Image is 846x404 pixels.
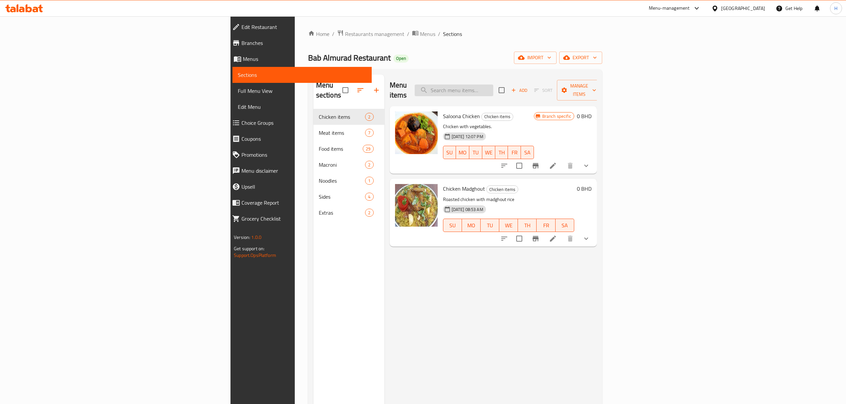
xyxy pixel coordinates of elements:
[319,177,365,185] span: Noodles
[443,122,534,131] p: Chicken with vegetables.
[514,52,557,64] button: import
[365,162,373,168] span: 2
[528,231,544,247] button: Branch-specific-item
[365,177,373,185] div: items
[443,184,485,194] span: Chicken Madghout
[559,52,602,64] button: export
[496,158,512,174] button: sort-choices
[472,148,480,157] span: TU
[485,148,493,157] span: WE
[227,51,372,67] a: Menus
[407,30,409,38] li: /
[582,162,590,170] svg: Show Choices
[481,219,499,232] button: TU
[365,129,373,137] div: items
[498,148,506,157] span: TH
[438,30,440,38] li: /
[537,219,555,232] button: FR
[649,4,690,12] div: Menu-management
[227,115,372,131] a: Choice Groups
[313,106,384,223] nav: Menu sections
[456,146,469,159] button: MO
[313,125,384,141] div: Meat items7
[578,158,594,174] button: show more
[313,141,384,157] div: Food items29
[482,113,513,120] span: Chicken items
[511,148,518,157] span: FR
[721,5,765,12] div: [GEOGRAPHIC_DATA]
[499,219,518,232] button: WE
[486,185,518,193] div: Chicken items
[234,233,250,242] span: Version:
[241,23,366,31] span: Edit Restaurant
[227,131,372,147] a: Coupons
[319,161,365,169] span: Macroni
[539,221,553,230] span: FR
[227,147,372,163] a: Promotions
[508,146,521,159] button: FR
[557,80,602,101] button: Manage items
[549,162,557,170] a: Edit menu item
[313,205,384,221] div: Extras2
[502,221,515,230] span: WE
[313,109,384,125] div: Chicken items2
[528,158,544,174] button: Branch-specific-item
[319,113,365,121] span: Chicken items
[393,56,409,61] span: Open
[496,231,512,247] button: sort-choices
[562,158,578,174] button: delete
[577,184,592,193] h6: 0 BHD
[449,133,486,140] span: [DATE] 12:07 PM
[530,85,557,96] span: Select section first
[443,195,574,204] p: Roasted chicken with madghout rice
[469,146,482,159] button: TU
[519,54,551,62] span: import
[243,55,366,63] span: Menus
[395,111,438,154] img: Saloona Chicken
[319,209,365,217] div: Extras
[232,99,372,115] a: Edit Menu
[509,85,530,96] span: Add item
[365,210,373,216] span: 2
[308,30,602,38] nav: breadcrumb
[241,183,366,191] span: Upsell
[238,87,366,95] span: Full Menu View
[363,146,373,152] span: 29
[319,145,363,153] div: Food items
[443,146,456,159] button: SU
[234,244,264,253] span: Get support on:
[241,215,366,223] span: Grocery Checklist
[338,83,352,97] span: Select all sections
[483,221,497,230] span: TU
[345,30,404,38] span: Restaurants management
[512,159,526,173] span: Select to update
[390,80,407,100] h2: Menu items
[495,146,508,159] button: TH
[562,231,578,247] button: delete
[319,193,365,201] span: Sides
[313,189,384,205] div: Sides4
[319,129,365,137] div: Meat items
[834,5,837,12] span: H
[393,55,409,63] div: Open
[365,194,373,200] span: 4
[582,235,590,243] svg: Show Choices
[395,184,438,227] img: Chicken Madghout
[241,151,366,159] span: Promotions
[509,85,530,96] button: Add
[521,221,534,230] span: TH
[487,186,518,193] span: Chicken items
[365,209,373,217] div: items
[443,111,480,121] span: Saloona Chicken
[227,211,372,227] a: Grocery Checklist
[227,19,372,35] a: Edit Restaurant
[227,163,372,179] a: Menu disclaimer
[495,83,509,97] span: Select section
[415,85,493,96] input: search
[512,232,526,246] span: Select to update
[308,50,391,65] span: Bab Almurad Restaurant
[556,219,574,232] button: SA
